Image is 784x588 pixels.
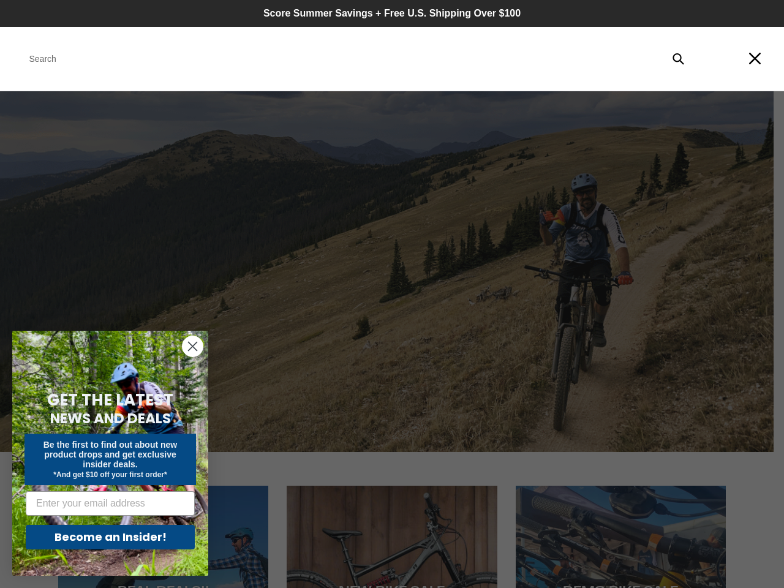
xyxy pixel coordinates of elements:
button: Become an Insider! [26,525,195,549]
input: Search [18,45,692,72]
span: Be the first to find out about new product drops and get exclusive insider deals. [43,440,178,469]
input: Enter your email address [26,491,195,516]
span: NEWS AND DEALS [50,409,171,428]
span: *And get $10 off your first order* [53,470,167,479]
iframe: SalesIQ Chatwindow [541,173,781,579]
span: GET THE LATEST [47,389,173,411]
